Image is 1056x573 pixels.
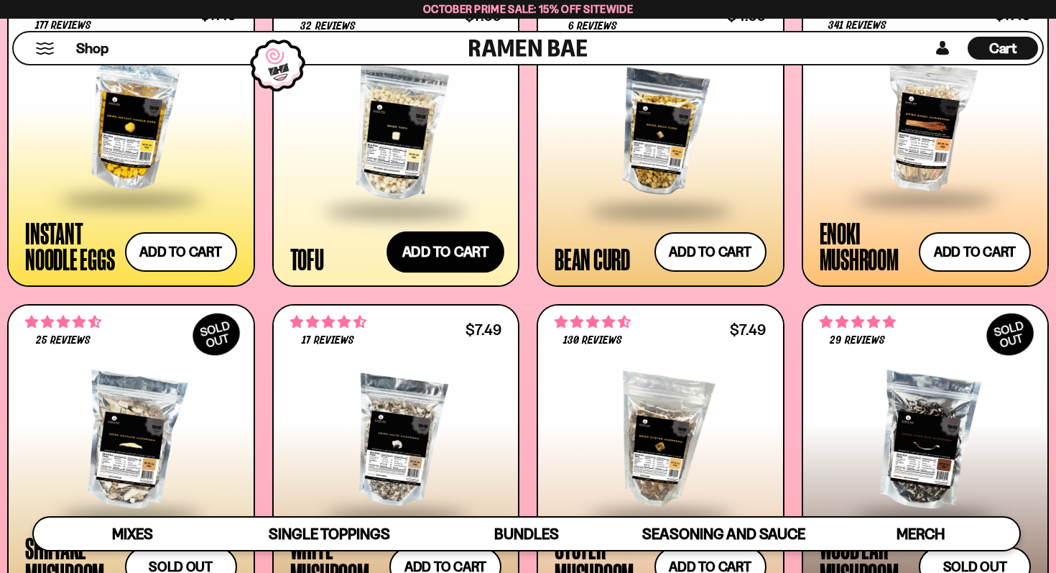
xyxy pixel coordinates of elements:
[563,335,622,347] span: 130 reviews
[290,246,324,272] div: Tofu
[290,313,366,331] span: 4.59 stars
[625,518,822,550] a: Seasoning and Sauce
[25,313,101,331] span: 4.52 stars
[386,231,504,272] button: Add to cart
[730,323,766,336] div: $7.49
[989,40,1017,57] span: Cart
[654,232,766,272] button: Add to cart
[428,518,625,550] a: Bundles
[302,335,353,347] span: 17 reviews
[642,525,805,543] span: Seasoning and Sauce
[968,32,1038,64] div: Cart
[125,232,237,272] button: Add to cart
[919,232,1031,272] button: Add to cart
[76,37,108,60] a: Shop
[76,39,108,58] span: Shop
[820,313,896,331] span: 4.86 stars
[466,323,501,336] div: $7.49
[820,220,912,272] div: Enoki Mushroom
[34,518,231,550] a: Mixes
[897,525,945,543] span: Merch
[555,313,631,331] span: 4.68 stars
[979,305,1041,362] div: SOLD OUT
[555,246,630,272] div: Bean Curd
[25,220,118,272] div: Instant Noodle Eggs
[36,335,91,347] span: 25 reviews
[112,525,153,543] span: Mixes
[423,2,633,16] span: October Prime Sale: 15% off Sitewide
[269,525,390,543] span: Single Toppings
[830,335,884,347] span: 29 reviews
[185,305,247,362] div: SOLD OUT
[231,518,427,550] a: Single Toppings
[35,42,55,55] button: Mobile Menu Trigger
[494,525,559,543] span: Bundles
[823,518,1019,550] a: Merch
